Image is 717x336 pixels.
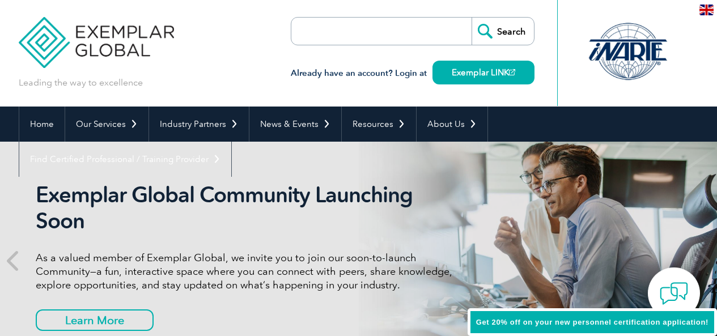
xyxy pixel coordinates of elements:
a: Our Services [65,107,149,142]
a: News & Events [249,107,341,142]
img: en [699,5,714,15]
img: contact-chat.png [660,279,688,308]
a: Industry Partners [149,107,249,142]
a: Exemplar LINK [432,61,534,84]
span: Get 20% off on your new personnel certification application! [476,318,708,326]
input: Search [472,18,534,45]
h2: Exemplar Global Community Launching Soon [36,182,461,234]
a: About Us [417,107,487,142]
p: Leading the way to excellence [19,76,143,89]
a: Resources [342,107,416,142]
a: Home [19,107,65,142]
a: Learn More [36,309,154,331]
p: As a valued member of Exemplar Global, we invite you to join our soon-to-launch Community—a fun, ... [36,251,461,292]
h3: Already have an account? Login at [291,66,534,80]
img: open_square.png [509,69,515,75]
a: Find Certified Professional / Training Provider [19,142,231,177]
